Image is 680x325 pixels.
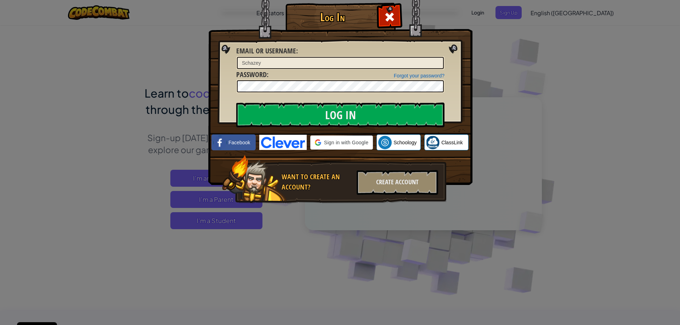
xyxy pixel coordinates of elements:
[259,135,307,150] img: clever-logo-blue.png
[287,11,378,23] h1: Log In
[228,139,250,146] span: Facebook
[378,136,392,149] img: schoology.png
[236,46,296,56] span: Email or Username
[282,172,352,192] div: Want to create an account?
[310,135,373,150] div: Sign in with Google
[236,46,298,56] label: :
[236,103,444,127] input: Log In
[236,70,268,80] label: :
[357,170,438,195] div: Create Account
[441,139,463,146] span: ClassLink
[324,139,368,146] span: Sign in with Google
[394,73,444,79] a: Forgot your password?
[213,136,227,149] img: facebook_small.png
[426,136,440,149] img: classlink-logo-small.png
[236,70,267,79] span: Password
[393,139,416,146] span: Schoology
